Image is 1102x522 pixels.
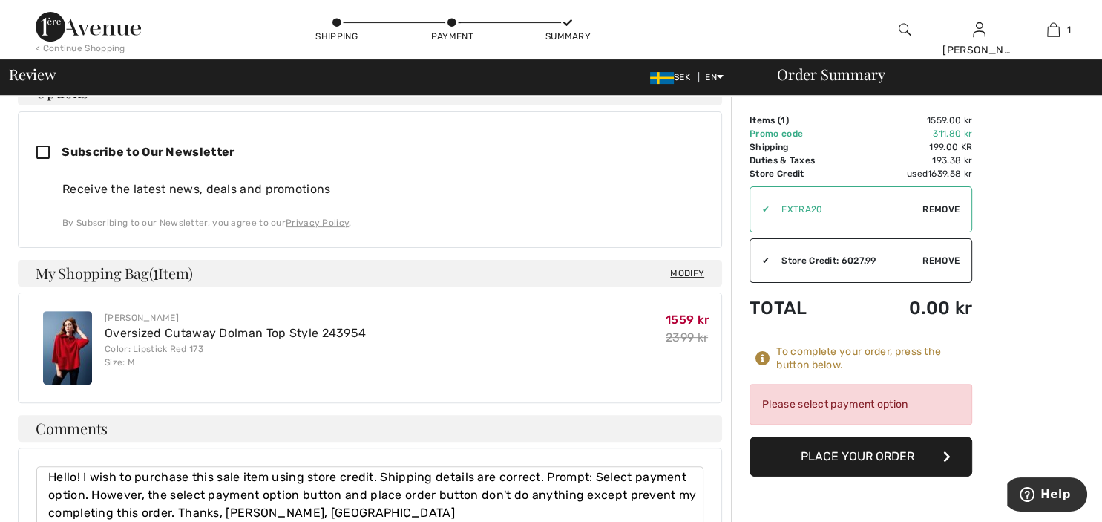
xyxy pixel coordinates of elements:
[36,12,141,42] img: 1ère Avenue
[36,42,125,55] div: < Continue Shopping
[43,311,92,385] img: Oversized Cutaway Dolman Top Style 243954
[750,203,770,216] div: ✔
[1067,23,1071,36] span: 1
[666,313,709,327] span: 1559 kr
[922,254,960,267] span: Remove
[1047,21,1060,39] img: My Bag
[770,254,922,267] div: Store Credit: 6027.99
[62,145,234,159] span: Subscribe to Our Newsletter
[18,260,722,287] h4: My Shopping Bag
[759,67,1093,82] div: Order Summary
[781,115,785,125] span: 1
[973,21,985,39] img: My Info
[750,384,972,425] div: Please select payment option
[153,262,158,281] span: 1
[750,154,861,167] td: Duties & Taxes
[770,187,922,232] input: Promo code
[18,415,722,442] h4: Comments
[750,283,861,333] td: Total
[105,326,366,340] a: Oversized Cutaway Dolman Top Style 243954
[670,266,704,281] span: Modify
[750,437,972,477] button: Place Your Order
[750,114,861,127] td: Items ( )
[1017,21,1089,39] a: 1
[942,42,1015,58] div: [PERSON_NAME]
[750,254,770,267] div: ✔
[1007,477,1087,515] iframe: Opens a widget where you can find more information
[899,21,911,39] img: search the website
[105,311,366,324] div: [PERSON_NAME]
[650,72,696,82] span: SEK
[286,218,349,228] a: Privacy Policy
[861,140,972,154] td: 199.00 kr
[750,140,861,154] td: Shipping
[545,30,590,43] div: Summary
[861,127,972,140] td: -311.80 kr
[973,22,985,36] a: Sign In
[62,216,703,229] div: By Subscribing to our Newsletter, you agree to our .
[105,342,366,369] div: Color: Lipstick Red 173 Size: M
[776,345,972,372] div: To complete your order, press the button below.
[315,30,359,43] div: Shipping
[861,167,972,180] td: used
[9,67,56,82] span: Review
[928,169,972,179] span: 1639.58 kr
[705,72,724,82] span: EN
[922,203,960,216] span: Remove
[430,30,474,43] div: Payment
[750,127,861,140] td: Promo code
[861,114,972,127] td: 1559.00 kr
[62,180,703,198] div: Receive the latest news, deals and promotions
[666,330,708,345] s: 2399 kr
[149,263,193,283] span: ( Item)
[861,154,972,167] td: 193.38 kr
[861,283,972,333] td: 0.00 kr
[750,167,861,180] td: Store Credit
[650,72,674,84] img: Swedish Frona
